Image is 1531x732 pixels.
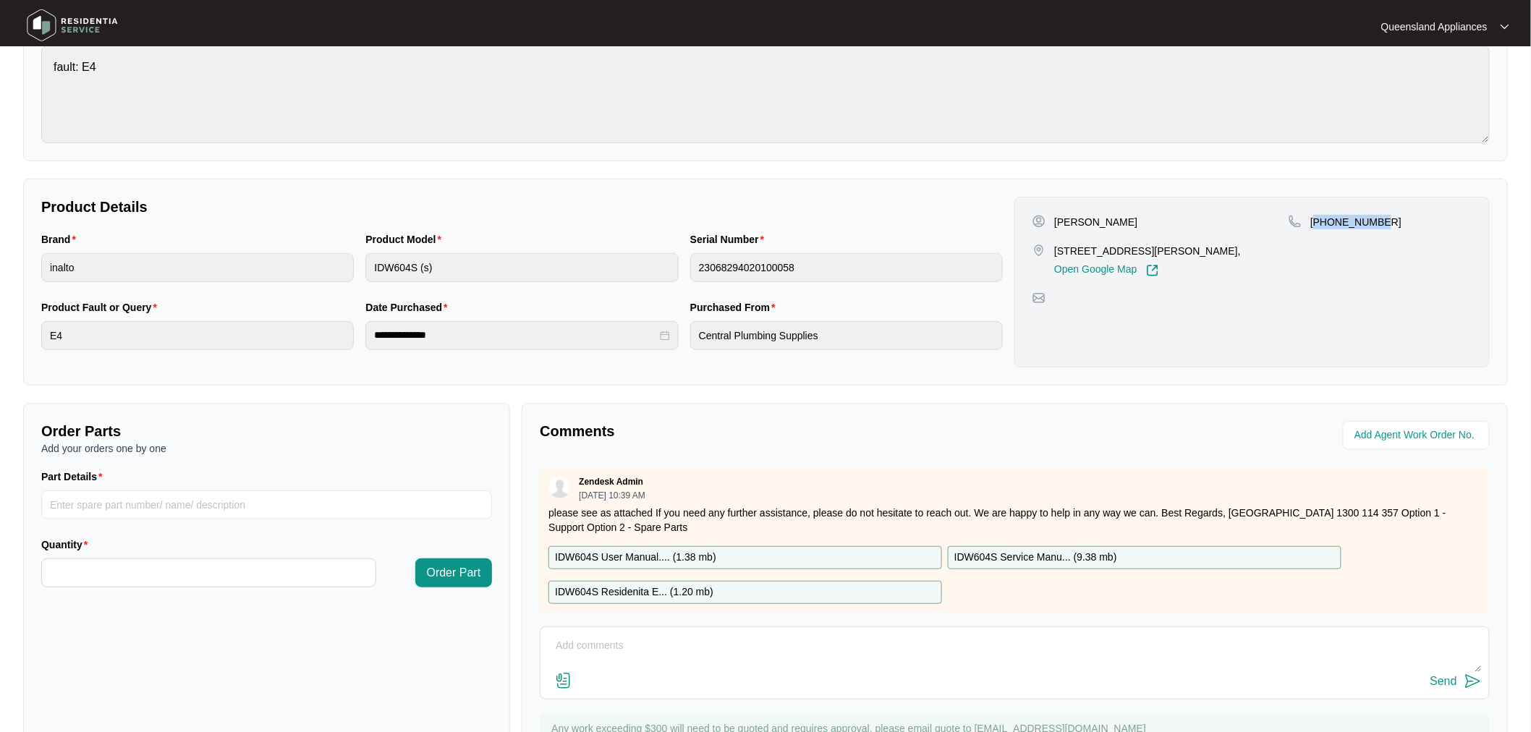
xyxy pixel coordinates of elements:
[1054,244,1241,258] p: [STREET_ADDRESS][PERSON_NAME],
[1430,675,1457,688] div: Send
[41,537,93,552] label: Quantity
[548,506,1481,535] p: please see as attached If you need any further assistance, please do not hesitate to reach out. W...
[41,300,163,315] label: Product Fault or Query
[1501,23,1509,30] img: dropdown arrow
[1032,244,1046,257] img: map-pin
[555,584,713,600] p: IDW604S Residenita E... ( 1.20 mb )
[42,559,376,587] input: Quantity
[41,253,354,282] input: Brand
[690,232,770,247] label: Serial Number
[1054,264,1158,277] a: Open Google Map
[427,564,481,582] span: Order Part
[41,232,82,247] label: Brand
[22,4,123,47] img: residentia service logo
[41,197,1003,217] p: Product Details
[1032,215,1046,228] img: user-pin
[1430,672,1482,691] button: Send
[1464,673,1482,690] img: send-icon.svg
[41,469,109,484] label: Part Details
[1032,291,1046,305] img: map-pin
[415,558,493,587] button: Order Part
[690,321,1003,350] input: Purchased From
[1054,215,1137,229] p: [PERSON_NAME]
[579,476,643,488] p: Zendesk Admin
[41,441,492,456] p: Add your orders one by one
[41,490,492,519] input: Part Details
[365,232,447,247] label: Product Model
[555,550,716,566] p: IDW604S User Manual.... ( 1.38 mb )
[1354,427,1481,444] input: Add Agent Work Order No.
[549,477,571,498] img: user.svg
[954,550,1117,566] p: IDW604S Service Manu... ( 9.38 mb )
[41,46,1490,143] textarea: fault: E4
[365,253,678,282] input: Product Model
[540,421,1004,441] p: Comments
[41,321,354,350] input: Product Fault or Query
[555,672,572,689] img: file-attachment-doc.svg
[1381,20,1488,34] p: Queensland Appliances
[1289,215,1302,228] img: map-pin
[690,253,1003,282] input: Serial Number
[579,491,645,500] p: [DATE] 10:39 AM
[365,300,453,315] label: Date Purchased
[41,421,492,441] p: Order Parts
[374,328,656,343] input: Date Purchased
[690,300,781,315] label: Purchased From
[1146,264,1159,277] img: Link-External
[1310,215,1401,229] p: [PHONE_NUMBER]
